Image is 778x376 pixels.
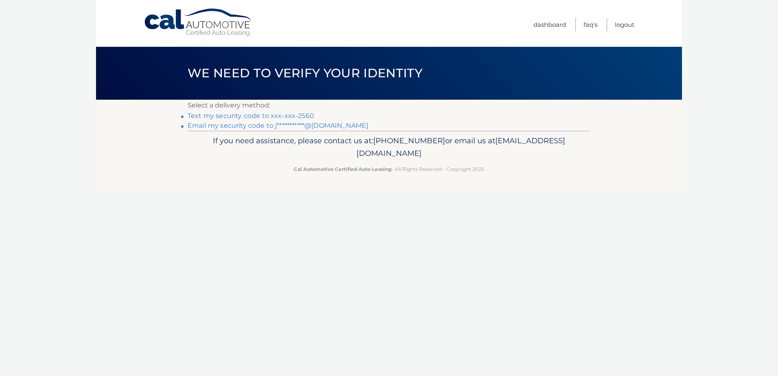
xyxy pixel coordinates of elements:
a: FAQ's [583,18,597,31]
span: [PHONE_NUMBER] [373,136,445,145]
a: Text my security code to xxx-xxx-2560 [188,112,314,120]
p: Select a delivery method: [188,100,590,111]
p: If you need assistance, please contact us at: or email us at [193,134,585,160]
a: Dashboard [533,18,566,31]
p: - All Rights Reserved - Copyright 2025 [193,165,585,173]
a: Cal Automotive [144,8,254,37]
a: Logout [615,18,634,31]
strong: Cal Automotive Certified Auto Leasing [294,166,391,172]
span: We need to verify your identity [188,66,422,81]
